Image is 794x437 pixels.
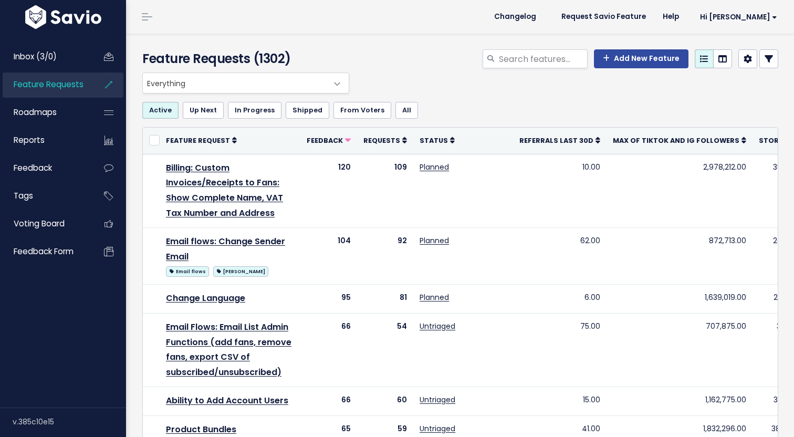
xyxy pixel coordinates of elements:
[14,51,57,62] span: Inbox (3/0)
[357,227,413,284] td: 92
[166,162,283,219] a: Billing: Custom Invoices/Receipts to Fans: Show Complete Name, VAT Tax Number and Address
[13,408,126,435] div: v.385c10e15
[513,284,607,313] td: 6.00
[357,387,413,415] td: 60
[594,49,688,68] a: Add New Feature
[553,9,654,25] a: Request Savio Feature
[420,135,455,145] a: Status
[357,313,413,387] td: 54
[14,218,65,229] span: Voting Board
[142,102,778,119] ul: Filter feature requests
[420,235,449,246] a: Planned
[519,136,593,145] span: Referrals Last 30d
[607,313,753,387] td: 707,875.00
[166,266,209,277] span: Email flows
[363,135,407,145] a: Requests
[300,313,357,387] td: 66
[357,154,413,227] td: 109
[420,162,449,172] a: Planned
[300,154,357,227] td: 120
[14,79,83,90] span: Feature Requests
[166,264,209,277] a: Email flows
[420,321,455,331] a: Untriaged
[654,9,687,25] a: Help
[286,102,329,119] a: Shipped
[700,13,777,21] span: Hi [PERSON_NAME]
[14,134,45,145] span: Reports
[3,184,87,208] a: Tags
[300,227,357,284] td: 104
[14,246,74,257] span: Feedback form
[213,266,268,277] span: [PERSON_NAME]
[307,135,351,145] a: Feedback
[166,136,230,145] span: Feature Request
[307,136,343,145] span: Feedback
[166,423,236,435] a: Product Bundles
[213,264,268,277] a: [PERSON_NAME]
[513,313,607,387] td: 75.00
[166,292,245,304] a: Change Language
[14,162,52,173] span: Feedback
[228,102,281,119] a: In Progress
[607,387,753,415] td: 1,162,775.00
[14,190,33,201] span: Tags
[607,227,753,284] td: 872,713.00
[23,5,104,29] img: logo-white.9d6f32f41409.svg
[420,136,448,145] span: Status
[357,284,413,313] td: 81
[142,72,349,93] span: Everything
[14,107,57,118] span: Roadmaps
[498,49,588,68] input: Search features...
[166,394,288,407] a: Ability to Add Account Users
[513,387,607,415] td: 15.00
[3,45,87,69] a: Inbox (3/0)
[607,284,753,313] td: 1,639,019.00
[363,136,400,145] span: Requests
[395,102,418,119] a: All
[166,321,291,378] a: Email Flows: Email List Admin Functions (add fans, remove fans, export CSV of subscribed/unsubscr...
[513,154,607,227] td: 10.00
[494,13,536,20] span: Changelog
[142,49,344,68] h4: Feature Requests (1302)
[142,102,179,119] a: Active
[3,156,87,180] a: Feedback
[166,135,237,145] a: Feature Request
[300,387,357,415] td: 66
[607,154,753,227] td: 2,978,212.00
[166,235,285,263] a: Email flows: Change Sender Email
[3,128,87,152] a: Reports
[513,227,607,284] td: 62.00
[613,135,746,145] a: Max of Tiktok and IG Followers
[183,102,224,119] a: Up Next
[3,240,87,264] a: Feedback form
[420,423,455,434] a: Untriaged
[3,72,87,97] a: Feature Requests
[3,212,87,236] a: Voting Board
[333,102,391,119] a: From Voters
[519,135,600,145] a: Referrals Last 30d
[420,394,455,405] a: Untriaged
[420,292,449,303] a: Planned
[143,73,328,93] span: Everything
[687,9,786,25] a: Hi [PERSON_NAME]
[613,136,739,145] span: Max of Tiktok and IG Followers
[300,284,357,313] td: 95
[3,100,87,124] a: Roadmaps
